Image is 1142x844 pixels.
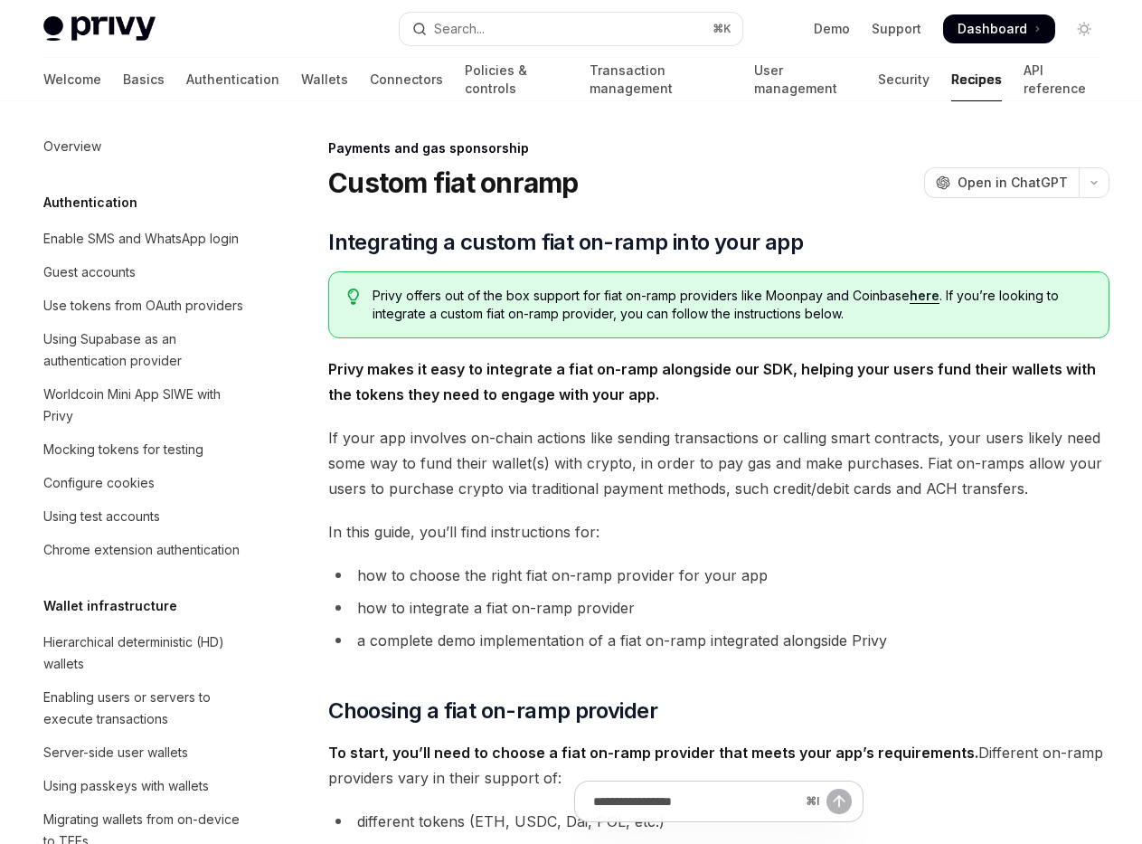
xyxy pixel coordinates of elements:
[328,697,657,725] span: Choosing a fiat on-ramp provider
[328,744,978,762] strong: To start, you’ll need to choose a fiat on-ramp provider that meets your app’s requirements.
[29,770,260,802] a: Using passkeys with wallets
[958,20,1027,38] span: Dashboard
[713,22,731,36] span: ⌘ K
[29,378,260,432] a: Worldcoin Mini App SIWE with Privy
[43,328,250,372] div: Using Supabase as an authentication provider
[301,58,348,101] a: Wallets
[29,736,260,769] a: Server-side user wallets
[465,58,568,101] a: Policies & controls
[29,534,260,566] a: Chrome extension authentication
[43,595,177,617] h5: Wallet infrastructure
[328,595,1109,621] li: how to integrate a fiat on-ramp provider
[924,167,1079,198] button: Open in ChatGPT
[328,228,803,257] span: Integrating a custom fiat on-ramp into your app
[43,16,156,42] img: light logo
[123,58,165,101] a: Basics
[43,58,101,101] a: Welcome
[943,14,1055,43] a: Dashboard
[43,384,250,427] div: Worldcoin Mini App SIWE with Privy
[29,130,260,163] a: Overview
[29,289,260,322] a: Use tokens from OAuth providers
[593,782,798,821] input: Ask a question...
[328,628,1109,653] li: a complete demo implementation of a fiat on-ramp integrated alongside Privy
[826,789,852,814] button: Send message
[43,136,101,157] div: Overview
[43,687,250,730] div: Enabling users or servers to execute transactions
[43,539,240,561] div: Chrome extension authentication
[328,740,1109,791] span: Different on-ramp providers vary in their support of:
[43,631,250,675] div: Hierarchical deterministic (HD) wallets
[328,563,1109,588] li: how to choose the right fiat on-ramp provider for your app
[590,58,732,101] a: Transaction management
[400,13,741,45] button: Open search
[951,58,1002,101] a: Recipes
[43,775,209,797] div: Using passkeys with wallets
[328,425,1109,501] span: If your app involves on-chain actions like sending transactions or calling smart contracts, your ...
[29,626,260,680] a: Hierarchical deterministic (HD) wallets
[958,174,1068,192] span: Open in ChatGPT
[814,20,850,38] a: Demo
[872,20,921,38] a: Support
[29,681,260,735] a: Enabling users or servers to execute transactions
[186,58,279,101] a: Authentication
[29,256,260,289] a: Guest accounts
[43,506,160,527] div: Using test accounts
[43,439,203,460] div: Mocking tokens for testing
[347,289,360,305] svg: Tip
[370,58,443,101] a: Connectors
[43,295,243,317] div: Use tokens from OAuth providers
[754,58,855,101] a: User management
[328,139,1109,157] div: Payments and gas sponsorship
[328,519,1109,545] span: In this guide, you’ll find instructions for:
[29,323,260,377] a: Using Supabase as an authentication provider
[878,58,930,101] a: Security
[43,472,155,494] div: Configure cookies
[373,287,1090,323] span: Privy offers out of the box support for fiat on-ramp providers like Moonpay and Coinbase . If you...
[328,166,579,199] h1: Custom fiat onramp
[1070,14,1099,43] button: Toggle dark mode
[29,467,260,499] a: Configure cookies
[29,500,260,533] a: Using test accounts
[43,228,239,250] div: Enable SMS and WhatsApp login
[434,18,485,40] div: Search...
[1024,58,1099,101] a: API reference
[43,742,188,763] div: Server-side user wallets
[43,261,136,283] div: Guest accounts
[43,192,137,213] h5: Authentication
[328,360,1096,403] strong: Privy makes it easy to integrate a fiat on-ramp alongside our SDK, helping your users fund their ...
[29,223,260,255] a: Enable SMS and WhatsApp login
[29,433,260,466] a: Mocking tokens for testing
[910,288,939,304] a: here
